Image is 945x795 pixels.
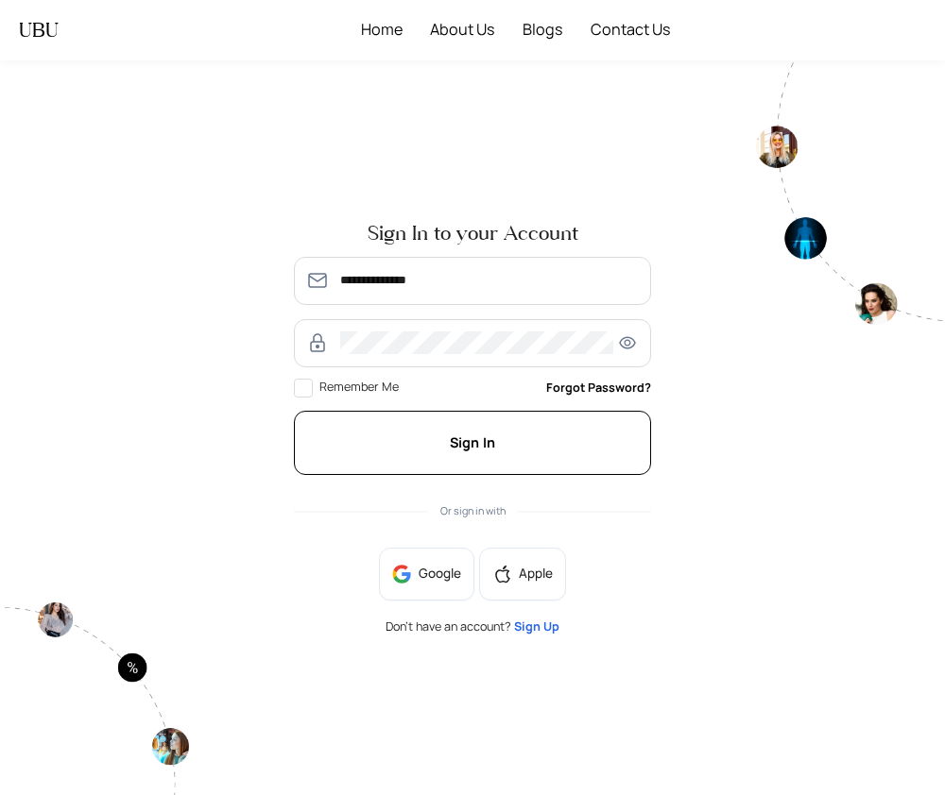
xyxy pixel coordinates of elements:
button: Google [379,548,474,600]
span: Blogs [523,3,563,58]
span: Sign In [450,432,495,453]
img: authpagecirlce2-Tt0rwQ38.png [756,60,945,325]
a: UBU [19,3,59,58]
button: Sign In [294,411,651,475]
img: SmmOVPU3il4LzjOz1YszJ8A9TzvK+6qU9RAAAAAElFTkSuQmCC [306,269,329,292]
span: Contact Us [591,3,671,58]
button: appleApple [479,548,566,600]
span: Or sign in with [440,503,506,517]
span: eye [616,334,639,351]
span: Home [361,3,403,58]
img: google-BnAmSPDJ.png [392,565,411,584]
span: Don’t have an account? [386,621,559,634]
span: Remember Me [319,379,399,395]
span: apple [493,565,512,584]
a: Sign Up [514,618,559,634]
a: Forgot Password? [532,378,651,398]
span: Google [419,564,461,584]
span: About Us [430,3,495,58]
span: Sign In to your Account [294,223,651,244]
span: Apple [519,564,553,584]
img: RzWbU6KsXbv8M5bTtlu7p38kHlzSfb4MlcTUAAAAASUVORK5CYII= [306,331,329,354]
